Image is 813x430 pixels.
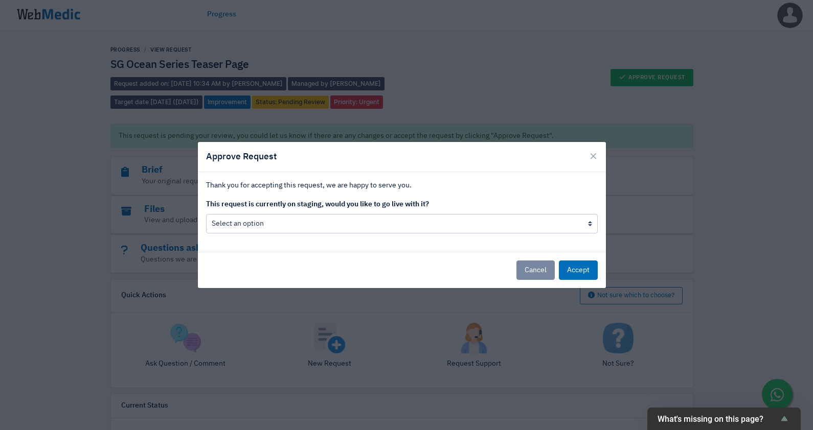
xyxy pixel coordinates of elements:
[516,260,555,280] button: Cancel
[658,413,791,425] button: Show survey - What's missing on this page?
[581,142,606,171] button: Close
[206,201,429,208] strong: This request is currently on staging, would you like to go live with it?
[559,260,598,280] button: Accept
[589,149,598,163] span: ×
[206,180,598,191] p: Thank you for accepting this request, we are happy to serve you.
[206,150,277,163] h5: Approve Request
[658,414,778,424] span: What's missing on this page?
